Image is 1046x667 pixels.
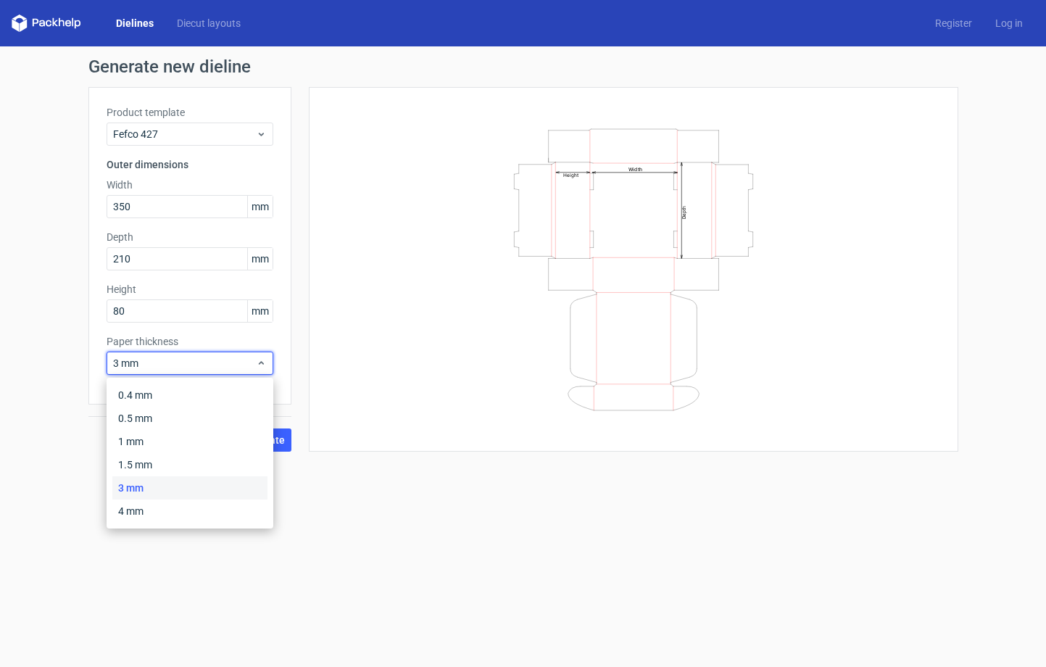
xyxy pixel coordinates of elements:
label: Depth [107,230,273,244]
a: Dielines [104,16,165,30]
div: 3 mm [112,476,267,500]
a: Diecut layouts [165,16,252,30]
label: Paper thickness [107,334,273,349]
div: 0.5 mm [112,407,267,430]
span: mm [247,300,273,322]
div: 4 mm [112,500,267,523]
a: Log in [984,16,1034,30]
text: Width [628,165,642,172]
div: 1.5 mm [112,453,267,476]
h3: Outer dimensions [107,157,273,172]
label: Height [107,282,273,297]
span: mm [247,196,273,217]
label: Width [107,178,273,192]
span: Fefco 427 [113,127,256,141]
div: 1 mm [112,430,267,453]
div: 0.4 mm [112,384,267,407]
text: Depth [681,205,687,218]
span: mm [247,248,273,270]
text: Height [563,172,578,178]
label: Product template [107,105,273,120]
span: 3 mm [113,356,256,370]
a: Register [923,16,984,30]
h1: Generate new dieline [88,58,958,75]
